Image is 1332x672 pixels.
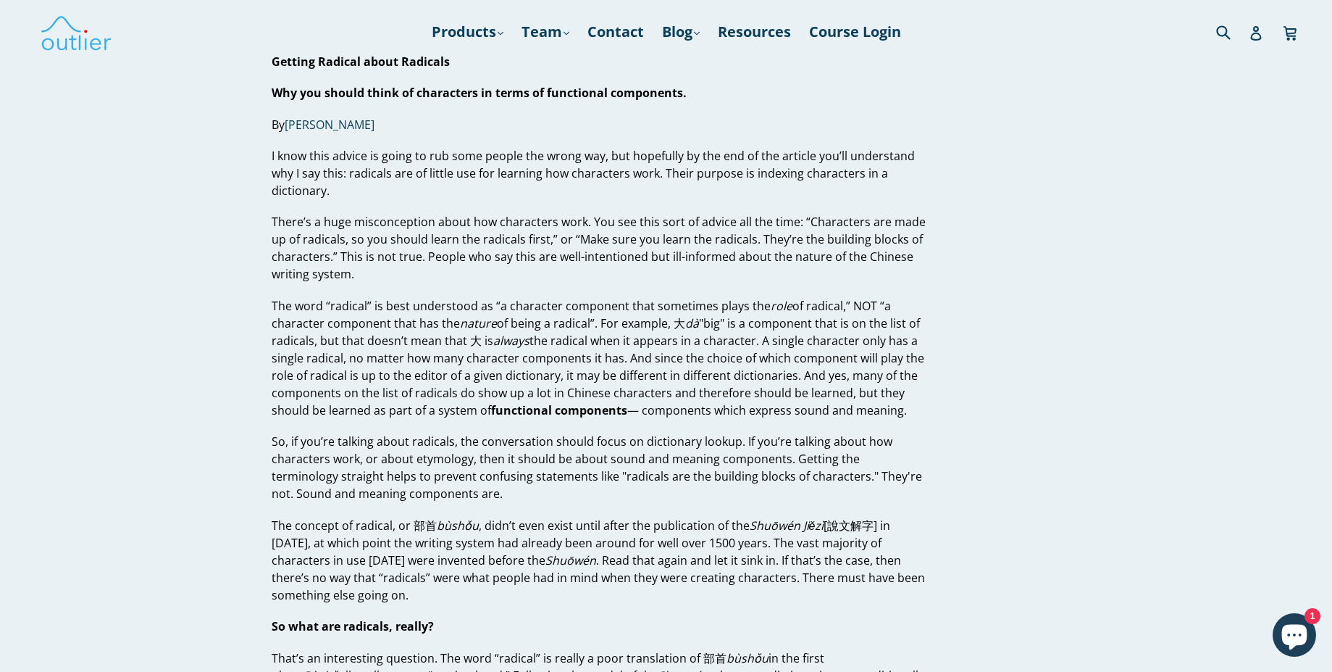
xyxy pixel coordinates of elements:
em: Shuōwén [545,552,596,568]
strong: So what are radicals, really? [272,619,434,635]
p: The word “radical” is best understood as “a character component that sometimes plays the of radic... [272,297,926,419]
em: bùshǒu [437,518,479,534]
a: Blog [655,19,707,45]
p: So, if you’re talking about radicals, the conversation should focus on dictionary lookup. If you’... [272,434,926,503]
em: role [771,298,792,314]
inbox-online-store-chat: Shopify online store chat [1268,613,1320,660]
p: By [272,116,926,133]
input: Search [1212,17,1252,46]
a: Resources [711,19,798,45]
strong: Why you should think of characters in terms of functional components. [272,85,687,101]
img: Outlier Linguistics [40,11,112,53]
em: nature [460,315,497,331]
a: Contact [580,19,651,45]
a: Team [514,19,577,45]
em: always [493,333,529,349]
a: Products [424,19,511,45]
a: [PERSON_NAME] [285,117,374,133]
em: bùshǒu [726,650,768,666]
em: dà [685,315,699,331]
p: I know this advice is going to rub some people the wrong way, but hopefully by the end of the art... [272,147,926,199]
strong: functional components [491,402,627,418]
a: Course Login [802,19,908,45]
p: There’s a huge misconception about how characters work. You see this sort of advice all the time:... [272,214,926,283]
p: The concept of radical, or 部首 , didn’t even exist until after the publication of the [說文解字] in [D... [272,517,926,604]
em: Shuōwén Jiězì [750,518,824,534]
